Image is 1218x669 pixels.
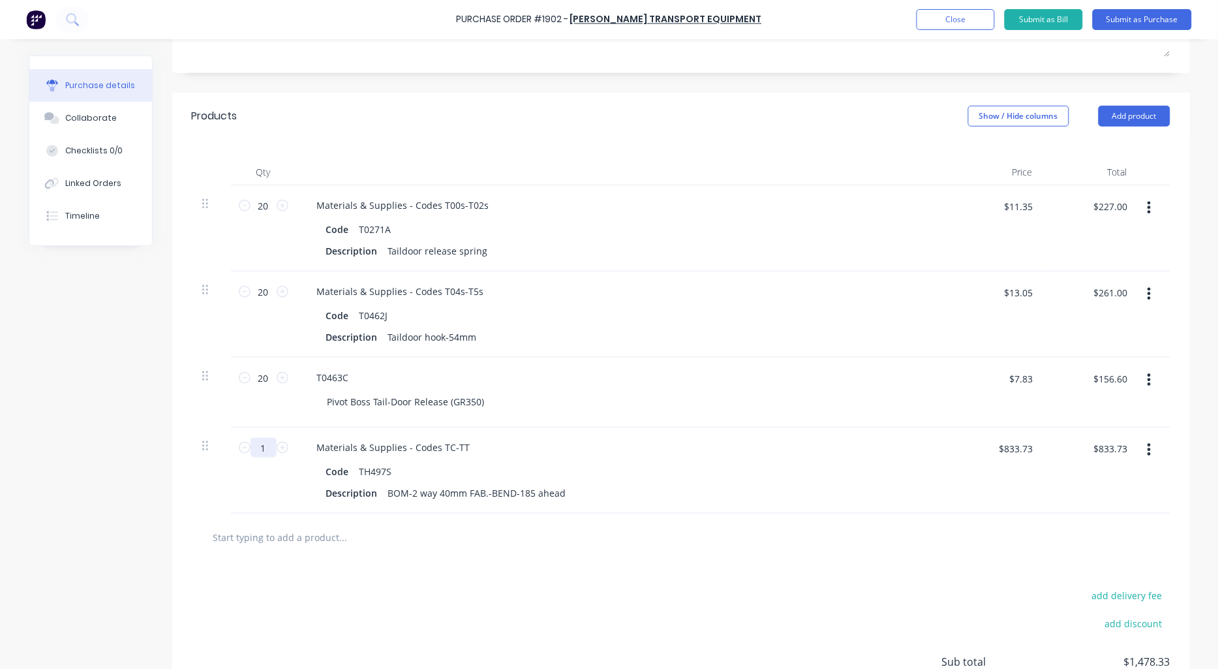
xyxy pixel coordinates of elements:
button: Linked Orders [29,167,152,200]
button: Checklists 0/0 [29,134,152,167]
div: Collaborate [65,112,117,124]
input: Start typing to add a product... [213,524,474,550]
div: Description [321,484,383,503]
div: Products [192,108,237,124]
div: Materials & Supplies - Codes T00s-T02s [307,196,500,215]
button: Add product [1099,106,1170,127]
button: Submit as Bill [1005,9,1083,30]
div: Qty [231,159,296,185]
div: Code [321,462,354,481]
button: Purchase details [29,69,152,102]
div: T0462J [354,306,393,325]
img: Factory [26,10,46,29]
div: TH497S [354,462,397,481]
div: Linked Orders [65,178,121,189]
div: Description [321,328,383,347]
div: Price [949,159,1043,185]
button: Close [917,9,995,30]
button: Collaborate [29,102,152,134]
div: BOM-2 way 40mm FAB.-BEND-185 ahead [383,484,571,503]
div: Timeline [65,210,100,222]
a: [PERSON_NAME] Transport Equipment [570,13,762,26]
div: Checklists 0/0 [65,145,123,157]
button: add delivery fee [1085,587,1170,604]
button: Show / Hide columns [968,106,1069,127]
div: Purchase Order #1902 - [457,13,569,27]
div: T0271A [354,220,397,239]
button: add discount [1098,615,1170,632]
div: Pivot Boss Tail-Door Release (GR350) [317,392,495,411]
div: Code [321,306,354,325]
button: Timeline [29,200,152,232]
div: Taildoor hook-54mm [383,328,482,347]
div: Materials & Supplies - Codes TC-TT [307,438,481,457]
div: Taildoor release spring [383,241,493,260]
div: T0463C [307,368,359,387]
div: Code [321,220,354,239]
div: Materials & Supplies - Codes T04s-T5s [307,282,495,301]
div: Description [321,241,383,260]
div: Total [1043,159,1138,185]
div: Purchase details [65,80,135,91]
button: Submit as Purchase [1093,9,1192,30]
